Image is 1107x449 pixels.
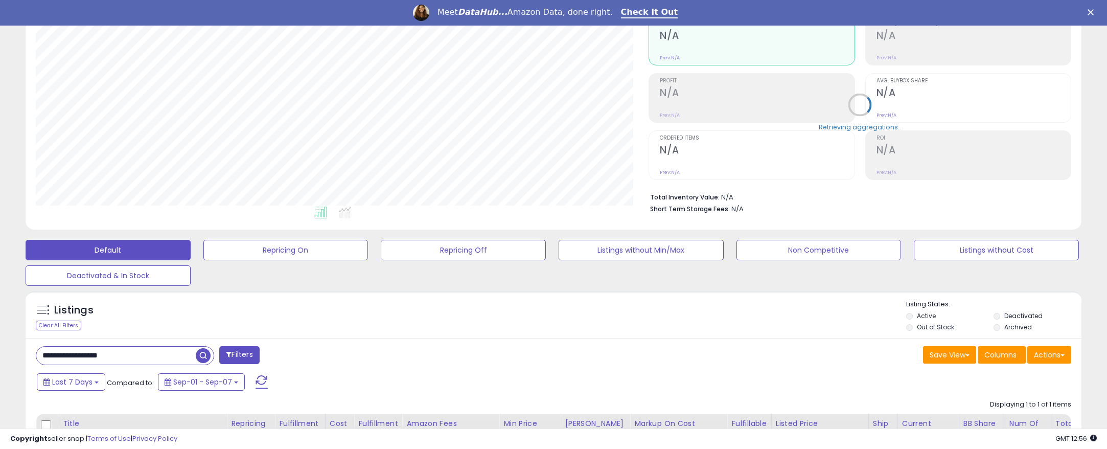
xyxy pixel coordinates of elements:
[279,418,320,429] div: Fulfillment
[565,418,626,429] div: [PERSON_NAME]
[634,418,723,429] div: Markup on Cost
[917,323,954,331] label: Out of Stock
[10,434,48,443] strong: Copyright
[1027,346,1071,364] button: Actions
[736,240,902,260] button: Non Competitive
[10,434,177,444] div: seller snap | |
[458,7,508,17] i: DataHub...
[219,346,259,364] button: Filters
[978,346,1026,364] button: Columns
[917,311,936,320] label: Active
[819,122,901,131] div: Retrieving aggregations..
[158,373,245,391] button: Sep-01 - Sep-07
[902,418,955,440] div: Current Buybox Price
[54,303,94,318] h5: Listings
[358,418,398,440] div: Fulfillment Cost
[776,418,864,429] div: Listed Price
[1055,418,1093,440] div: Total Rev.
[63,418,222,429] div: Title
[1004,311,1043,320] label: Deactivated
[914,240,1079,260] button: Listings without Cost
[1009,418,1047,440] div: Num of Comp.
[923,346,976,364] button: Save View
[1088,9,1098,15] div: Close
[963,418,1001,440] div: BB Share 24h.
[559,240,724,260] button: Listings without Min/Max
[203,240,368,260] button: Repricing On
[1055,434,1097,443] span: 2025-09-15 12:56 GMT
[173,377,232,387] span: Sep-01 - Sep-07
[906,300,1082,309] p: Listing States:
[503,418,556,429] div: Min Price
[990,400,1071,410] div: Displaying 1 to 1 of 1 items
[132,434,177,443] a: Privacy Policy
[231,418,270,429] div: Repricing
[984,350,1017,360] span: Columns
[52,377,93,387] span: Last 7 Days
[413,5,429,21] img: Profile image for Georgie
[26,240,191,260] button: Default
[621,7,678,18] a: Check It Out
[1004,323,1032,331] label: Archived
[406,418,495,429] div: Amazon Fees
[26,265,191,286] button: Deactivated & In Stock
[36,321,81,330] div: Clear All Filters
[87,434,131,443] a: Terms of Use
[330,418,350,429] div: Cost
[731,418,767,440] div: Fulfillable Quantity
[381,240,546,260] button: Repricing Off
[107,378,154,388] span: Compared to:
[37,373,105,391] button: Last 7 Days
[873,418,893,440] div: Ship Price
[437,7,613,17] div: Meet Amazon Data, done right.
